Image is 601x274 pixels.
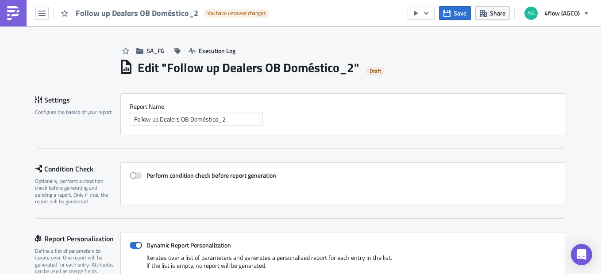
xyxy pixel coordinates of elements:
span: You have unsaved changes [207,10,266,17]
img: PushMetrics [6,6,20,20]
span: Follow up Dealers OB Doméstico_2 [76,8,199,19]
button: Execution Log [184,44,240,57]
img: Avatar [524,6,539,21]
h1: Edit " Follow up Dealers OB Doméstico_2 " [138,60,359,76]
span: Save [454,8,466,18]
span: 4flow (AGCO) [544,8,580,18]
span: SA_FG [146,46,165,55]
strong: Dynamic Report Personalization [146,240,231,250]
span: Draft [370,68,381,75]
div: Settings [35,93,120,107]
div: Configure the basics of your report. [35,109,115,115]
button: SA_FG [132,44,169,57]
span: Execution Log [199,46,235,55]
div: Optionally, perform a condition check before generating and sending a report. Only if true, the r... [35,178,115,205]
strong: Perform condition check before report generation [146,171,276,180]
div: Report Personalization [35,232,120,245]
button: Save [439,6,471,20]
span: Share [490,8,505,18]
button: 4flow (AGCO) [519,4,594,23]
label: Report Nam﻿e [130,103,557,110]
div: Open Intercom Messenger [571,244,592,265]
button: Share [475,6,510,20]
div: Condition Check [35,162,120,175]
